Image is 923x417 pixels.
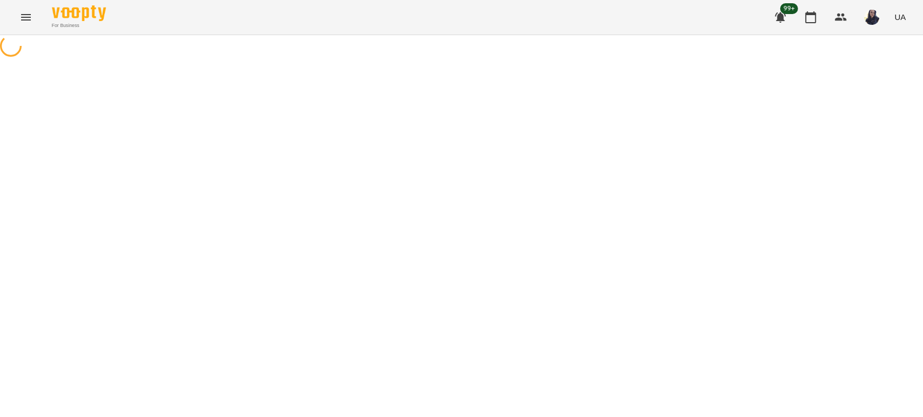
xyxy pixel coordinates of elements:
span: For Business [52,22,106,29]
button: Menu [13,4,39,30]
img: de66a22b4ea812430751315b74cfe34b.jpg [864,10,879,25]
button: UA [890,7,910,27]
span: UA [894,11,906,23]
span: 99+ [780,3,798,14]
img: Voopty Logo [52,5,106,21]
